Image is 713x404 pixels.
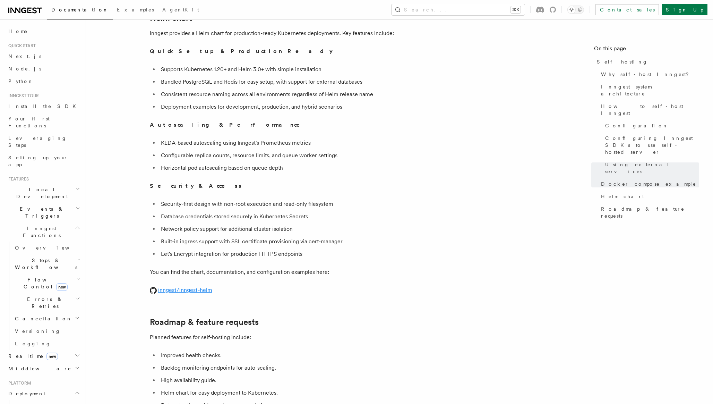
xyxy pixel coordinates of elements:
[6,112,81,132] a: Your first Functions
[6,132,81,151] a: Leveraging Steps
[602,158,699,178] a: Using external services
[6,50,81,62] a: Next.js
[12,325,81,337] a: Versioning
[46,353,58,360] span: new
[159,212,427,221] li: Database credentials stored securely in Kubernetes Secrets
[6,362,81,375] button: Middleware
[605,135,699,155] span: Configuring Inngest SDKs to use self-hosted server
[6,222,81,242] button: Inngest Functions
[601,205,699,219] span: Roadmap & feature requests
[15,245,86,251] span: Overview
[6,203,81,222] button: Events & Triggers
[8,155,68,167] span: Setting up your app
[6,350,81,362] button: Realtimenew
[12,273,81,293] button: Flow Controlnew
[159,77,427,87] li: Bundled PostgreSQL and Redis for easy setup, with support for external databases
[150,28,427,38] p: Inngest provides a Helm chart for production-ready Kubernetes deployments. Key features include:
[594,44,699,56] h4: On this page
[12,315,72,322] span: Cancellation
[6,186,76,200] span: Local Development
[12,337,81,350] a: Logging
[159,199,427,209] li: Security-first design with non-root execution and read-only filesystem
[159,151,427,160] li: Configurable replica counts, resource limits, and queue worker settings
[12,296,75,310] span: Errors & Retries
[8,78,34,84] span: Python
[601,103,699,117] span: How to self-host Inngest
[6,93,39,99] span: Inngest tour
[12,293,81,312] button: Errors & Retries
[598,203,699,222] a: Roadmap & feature requests
[150,121,310,128] strong: Autoscaling & Performance
[6,225,75,239] span: Inngest Functions
[12,276,76,290] span: Flow Control
[159,249,427,259] li: Let's Encrypt integration for production HTTPS endpoints
[597,58,648,65] span: Self-hosting
[158,2,203,19] a: AgentKit
[159,102,427,112] li: Deployment examples for development, production, and hybrid scenarios
[159,224,427,234] li: Network policy support for additional cluster isolation
[6,380,31,386] span: Platform
[598,190,699,203] a: Helm chart
[150,267,427,277] p: You can find the chart, documentation, and configuration examples here:
[8,103,80,109] span: Install the SDK
[159,90,427,99] li: Consistent resource naming across all environments regardless of Helm release name
[8,66,41,71] span: Node.js
[6,387,81,400] button: Deployment
[598,178,699,190] a: Docker compose example
[601,193,644,200] span: Helm chart
[6,242,81,350] div: Inngest Functions
[159,163,427,173] li: Horizontal pod autoscaling based on queue depth
[15,328,61,334] span: Versioning
[150,287,212,293] a: inngest/inngest-helm
[12,312,81,325] button: Cancellation
[6,43,36,49] span: Quick start
[150,333,427,342] p: Planned features for self-hosting include:
[601,180,696,187] span: Docker compose example
[6,205,76,219] span: Events & Triggers
[51,7,109,12] span: Documentation
[150,183,242,189] strong: Security & Access
[8,28,28,35] span: Home
[594,56,699,68] a: Self-hosting
[598,68,699,81] a: Why self-host Inngest?
[150,317,259,327] a: Roadmap & feature requests
[159,388,427,398] li: Helm chart for easy deployment to Kubernetes.
[159,363,427,373] li: Backlog monitoring endpoints for auto-scaling.
[6,25,81,37] a: Home
[567,6,584,14] button: Toggle dark mode
[392,4,525,15] button: Search...⌘K
[159,65,427,74] li: Supports Kubernetes 1.20+ and Helm 3.0+ with simple installation
[117,7,154,12] span: Examples
[605,122,668,129] span: Configuration
[159,376,427,385] li: High availability guide.
[113,2,158,19] a: Examples
[159,237,427,246] li: Built-in ingress support with SSL certificate provisioning via cert-manager
[598,100,699,119] a: How to self-host Inngest
[595,4,659,15] a: Contact sales
[598,81,699,100] a: Inngest system architecture
[56,283,68,291] span: new
[602,119,699,132] a: Configuration
[159,351,427,360] li: Improved health checks.
[8,135,67,148] span: Leveraging Steps
[150,48,333,54] strong: Quick Setup & Production Ready
[12,242,81,254] a: Overview
[662,4,707,15] a: Sign Up
[8,116,50,128] span: Your first Functions
[162,7,199,12] span: AgentKit
[6,75,81,87] a: Python
[6,390,46,397] span: Deployment
[6,151,81,171] a: Setting up your app
[6,100,81,112] a: Install the SDK
[6,183,81,203] button: Local Development
[12,257,77,271] span: Steps & Workflows
[601,83,699,97] span: Inngest system architecture
[605,161,699,175] span: Using external services
[601,71,694,78] span: Why self-host Inngest?
[159,138,427,148] li: KEDA-based autoscaling using Inngest's Prometheus metrics
[12,254,81,273] button: Steps & Workflows
[602,132,699,158] a: Configuring Inngest SDKs to use self-hosted server
[15,341,51,346] span: Logging
[511,6,521,13] kbd: ⌘K
[6,62,81,75] a: Node.js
